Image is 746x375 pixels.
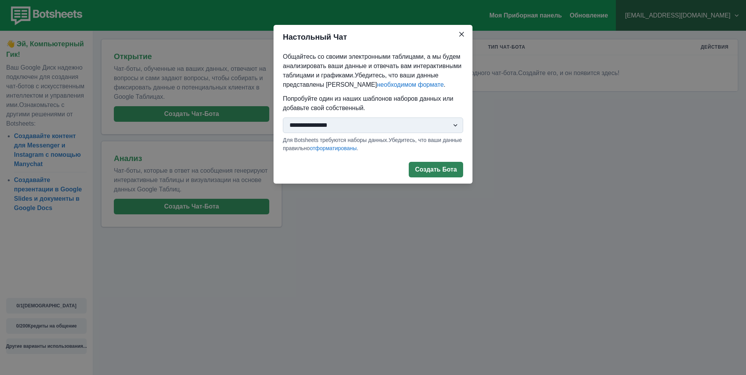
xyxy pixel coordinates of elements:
[283,95,453,111] ya-tr-span: Попробуйте один из наших шаблонов наборов данных или добавьте свой собственный.
[310,145,357,151] a: отформатированы
[409,162,463,177] button: Создать Бота
[283,137,389,143] ya-tr-span: Для Botsheets требуются наборы данных.
[283,53,462,79] ya-tr-span: Общайтесь со своими электронными таблицами, а мы будем анализировать ваши данные и отвечать вам и...
[415,166,457,173] ya-tr-span: Создать Бота
[283,33,347,41] ya-tr-span: Настольный Чат
[283,72,438,88] ya-tr-span: Убедитесь, что ваши данные представлены [PERSON_NAME]
[357,145,358,151] ya-tr-span: .
[377,81,444,88] a: необходимом формате
[455,28,468,40] button: Закрыть
[444,81,445,88] ya-tr-span: .
[283,137,462,151] ya-tr-span: Убедитесь, что ваши данные правильно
